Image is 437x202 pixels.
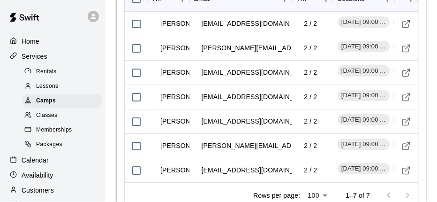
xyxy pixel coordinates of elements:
p: Availability [22,171,53,180]
span: [DATE] 09:00 AM [338,92,390,101]
td: 2 / 2 [296,109,324,134]
p: Customers [22,186,54,195]
a: Visit customer profile [399,140,413,154]
p: Home [22,37,39,47]
a: Packages [23,138,105,153]
td: [EMAIL_ADDRESS][DOMAIN_NAME] [194,61,322,85]
div: Classes [23,109,102,123]
td: [PERSON_NAME] [153,36,223,61]
div: Camps [23,95,102,108]
td: 2 / 2 [296,158,324,183]
td: [EMAIL_ADDRESS][DOMAIN_NAME] [194,12,322,37]
span: Lessons [36,82,59,92]
td: 2 / 2 [296,85,324,110]
span: Classes [36,111,57,121]
td: [PERSON_NAME] [153,61,223,85]
td: [PERSON_NAME] [153,109,223,134]
a: Camps [23,94,105,109]
td: [PERSON_NAME] [153,12,223,37]
td: [PERSON_NAME][EMAIL_ADDRESS][DOMAIN_NAME] [194,134,377,159]
a: Customers [8,184,98,198]
td: 2 / 2 [296,61,324,85]
td: [PERSON_NAME][EMAIL_ADDRESS][PERSON_NAME][DOMAIN_NAME] [194,36,432,61]
td: 2 / 2 [296,12,324,37]
span: [DATE] 09:00 AM [338,116,390,125]
a: Visit customer profile [399,115,413,129]
div: Rentals [23,66,102,79]
td: [EMAIL_ADDRESS][DOMAIN_NAME] [194,158,322,183]
td: [EMAIL_ADDRESS][DOMAIN_NAME] [194,85,322,110]
td: 2 / 2 [296,134,324,159]
div: Packages [23,139,102,152]
a: Lessons [23,79,105,94]
p: Services [22,52,47,62]
a: Memberships [23,124,105,138]
a: Classes [23,109,105,124]
td: 2 / 2 [296,36,324,61]
span: [DATE] 09:00 AM [338,140,390,149]
a: Visit customer profile [399,66,413,80]
td: [EMAIL_ADDRESS][DOMAIN_NAME] [194,109,322,134]
td: [PERSON_NAME] [153,85,223,110]
span: [DATE] 09:00 AM [338,43,390,52]
td: [PERSON_NAME] [153,134,223,159]
a: Visit customer profile [399,164,413,178]
span: [DATE] 09:00 AM [338,67,390,76]
a: Rentals [23,65,105,79]
div: Lessons [23,80,102,93]
div: Memberships [23,124,102,137]
a: Services [8,50,98,64]
a: Calendar [8,154,98,168]
a: Visit customer profile [399,91,413,105]
span: Camps [36,97,56,106]
span: [DATE] 09:00 AM [338,165,390,174]
p: Calendar [22,156,49,165]
span: Rentals [36,68,57,77]
a: Home [8,35,98,49]
a: Visit customer profile [399,42,413,56]
span: Memberships [36,126,72,135]
p: 1–7 of 7 [346,191,370,201]
a: Availability [8,169,98,183]
span: Packages [36,140,62,150]
p: Rows per page: [253,191,300,201]
td: [PERSON_NAME] [153,158,223,183]
span: [DATE] 09:00 AM [338,18,390,27]
a: Visit customer profile [399,17,413,31]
